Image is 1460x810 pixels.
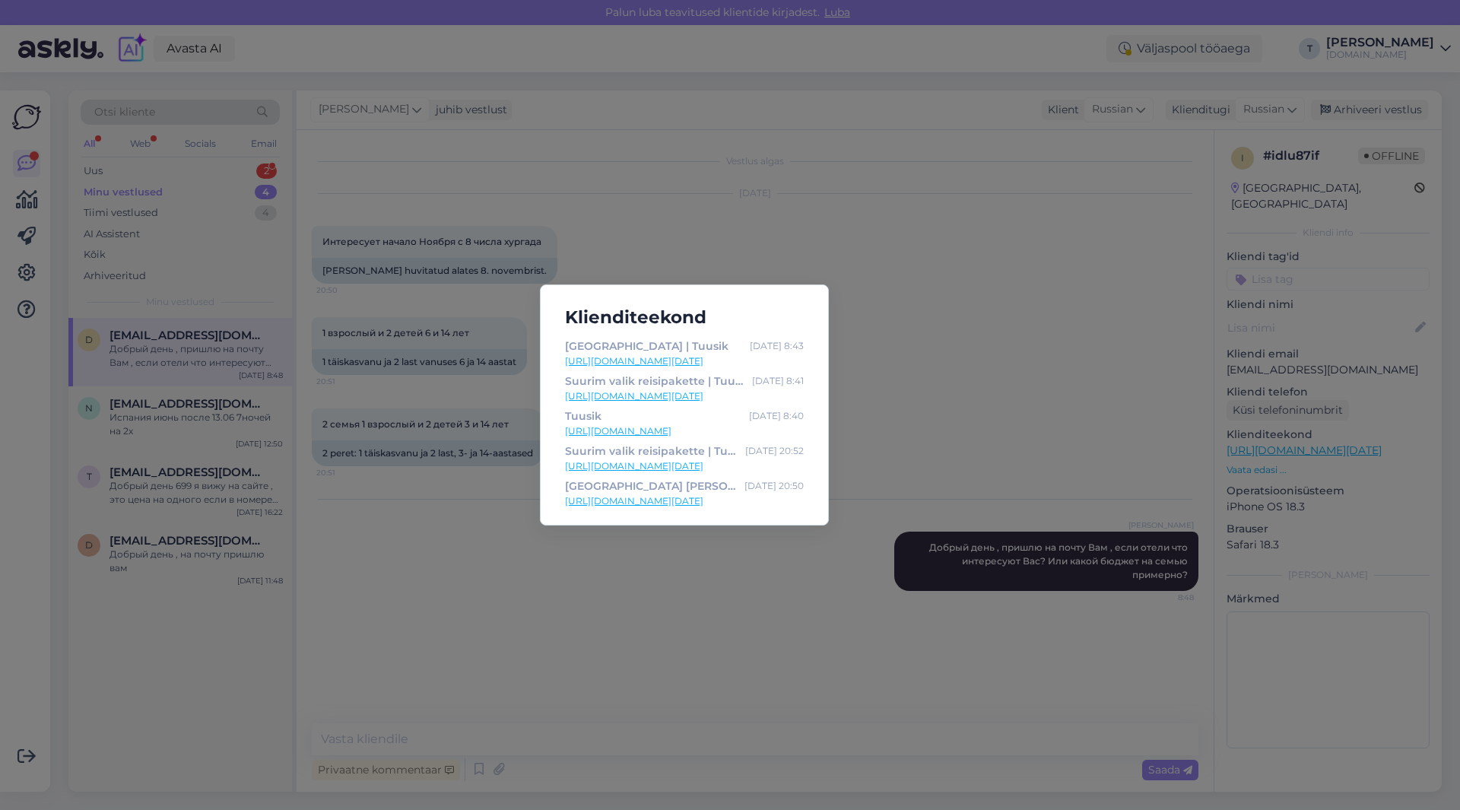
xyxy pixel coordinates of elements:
[565,478,738,494] div: [GEOGRAPHIC_DATA] [PERSON_NAME] | Tuusik
[565,373,746,389] div: Suurim valik reisipakette | Tuusik
[565,459,804,473] a: [URL][DOMAIN_NAME][DATE]
[750,338,804,354] div: [DATE] 8:43
[744,478,804,494] div: [DATE] 20:50
[752,373,804,389] div: [DATE] 8:41
[553,303,816,332] h5: Klienditeekond
[565,424,804,438] a: [URL][DOMAIN_NAME]
[565,408,601,424] div: Tuusik
[745,443,804,459] div: [DATE] 20:52
[565,494,804,508] a: [URL][DOMAIN_NAME][DATE]
[749,408,804,424] div: [DATE] 8:40
[565,443,739,459] div: Suurim valik reisipakette | Tuusik
[565,354,804,368] a: [URL][DOMAIN_NAME][DATE]
[565,338,728,354] div: [GEOGRAPHIC_DATA] | Tuusik
[565,389,804,403] a: [URL][DOMAIN_NAME][DATE]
